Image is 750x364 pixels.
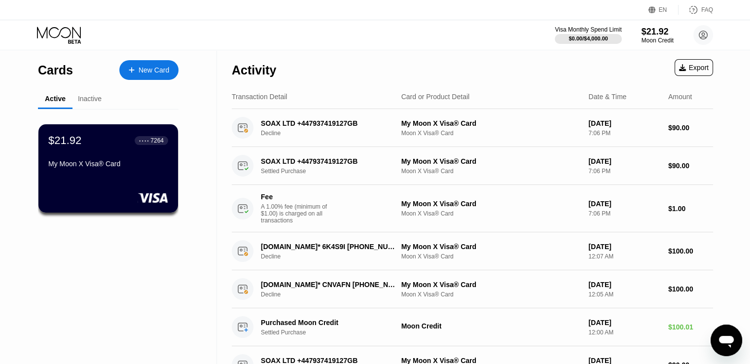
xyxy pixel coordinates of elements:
div: SOAX LTD +447937419127GB [261,119,396,127]
div: EN [648,5,679,15]
div: [DATE] [588,119,660,127]
div: [DOMAIN_NAME]* 6K4S9I [PHONE_NUMBER] USDeclineMy Moon X Visa® CardMoon X Visa® Card[DATE]12:07 AM... [232,232,713,270]
div: $21.92Moon Credit [642,27,674,44]
div: My Moon X Visa® Card [48,160,168,168]
div: Inactive [78,95,102,103]
div: My Moon X Visa® Card [401,157,581,165]
div: [DOMAIN_NAME]* CNVAFN [PHONE_NUMBER] USDeclineMy Moon X Visa® CardMoon X Visa® Card[DATE]12:05 AM... [232,270,713,308]
div: 7:06 PM [588,168,660,175]
div: $21.92 [642,27,674,37]
div: [DATE] [588,319,660,327]
div: A 1.00% fee (minimum of $1.00) is charged on all transactions [261,203,335,224]
div: [DATE] [588,281,660,289]
div: Cards [38,63,73,77]
div: Visa Monthly Spend Limit$0.00/$4,000.00 [555,26,621,44]
div: $100.00 [668,285,713,293]
div: Purchased Moon Credit [261,319,396,327]
div: Amount [668,93,692,101]
div: 7:06 PM [588,210,660,217]
div: $100.00 [668,247,713,255]
div: Active [45,95,66,103]
div: Decline [261,253,406,260]
div: New Card [119,60,179,80]
div: $1.00 [668,205,713,213]
div: Fee [261,193,330,201]
div: Export [679,64,709,72]
div: Settled Purchase [261,168,406,175]
div: [DATE] [588,200,660,208]
div: $21.92 [48,134,81,147]
div: Activity [232,63,276,77]
div: Moon Credit [401,322,581,330]
div: 7264 [150,137,164,144]
div: My Moon X Visa® Card [401,281,581,289]
div: Visa Monthly Spend Limit [555,26,621,33]
div: Date & Time [588,93,626,101]
div: Moon X Visa® Card [401,253,581,260]
div: Moon X Visa® Card [401,168,581,175]
div: My Moon X Visa® Card [401,243,581,251]
div: Moon Credit [642,37,674,44]
div: My Moon X Visa® Card [401,119,581,127]
div: $21.92● ● ● ●7264My Moon X Visa® Card [38,124,178,213]
div: 12:00 AM [588,329,660,336]
div: $90.00 [668,162,713,170]
div: Moon X Visa® Card [401,210,581,217]
div: SOAX LTD +447937419127GB [261,157,396,165]
div: [DATE] [588,243,660,251]
div: EN [659,6,667,13]
div: $0.00 / $4,000.00 [569,36,608,41]
div: 12:05 AM [588,291,660,298]
iframe: Кнопка запуска окна обмена сообщениями [711,325,742,356]
div: My Moon X Visa® Card [401,200,581,208]
div: [DOMAIN_NAME]* CNVAFN [PHONE_NUMBER] US [261,281,396,289]
div: Settled Purchase [261,329,406,336]
div: ● ● ● ● [139,139,149,142]
div: 7:06 PM [588,130,660,137]
div: Transaction Detail [232,93,287,101]
div: SOAX LTD +447937419127GBSettled PurchaseMy Moon X Visa® CardMoon X Visa® Card[DATE]7:06 PM$90.00 [232,147,713,185]
div: $100.01 [668,323,713,331]
div: Moon X Visa® Card [401,130,581,137]
div: Decline [261,291,406,298]
div: SOAX LTD +447937419127GBDeclineMy Moon X Visa® CardMoon X Visa® Card[DATE]7:06 PM$90.00 [232,109,713,147]
div: [DOMAIN_NAME]* 6K4S9I [PHONE_NUMBER] US [261,243,396,251]
div: $90.00 [668,124,713,132]
div: Export [675,59,713,76]
div: Moon X Visa® Card [401,291,581,298]
div: Purchased Moon CreditSettled PurchaseMoon Credit[DATE]12:00 AM$100.01 [232,308,713,346]
div: [DATE] [588,157,660,165]
div: FAQ [679,5,713,15]
div: Card or Product Detail [401,93,470,101]
div: New Card [139,66,169,74]
div: FAQ [701,6,713,13]
div: Decline [261,130,406,137]
div: FeeA 1.00% fee (minimum of $1.00) is charged on all transactionsMy Moon X Visa® CardMoon X Visa® ... [232,185,713,232]
div: 12:07 AM [588,253,660,260]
